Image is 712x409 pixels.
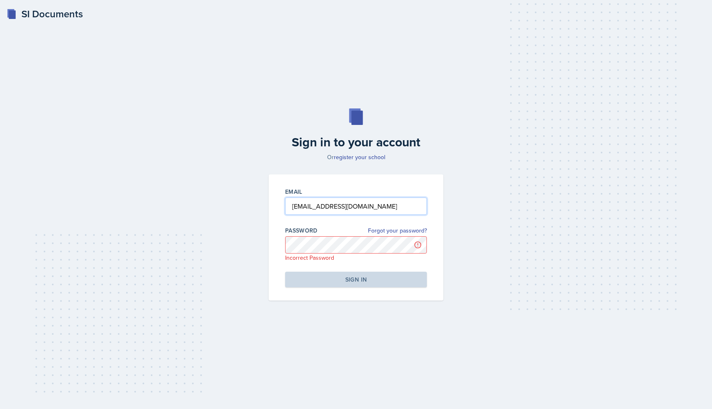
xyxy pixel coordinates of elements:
a: register your school [334,153,385,161]
a: SI Documents [7,7,83,21]
p: Incorrect Password [285,254,427,262]
label: Password [285,226,318,235]
button: Sign in [285,272,427,287]
h2: Sign in to your account [264,135,448,150]
input: Email [285,197,427,215]
label: Email [285,188,302,196]
a: Forgot your password? [368,226,427,235]
div: Sign in [345,275,367,284]
p: Or [264,153,448,161]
